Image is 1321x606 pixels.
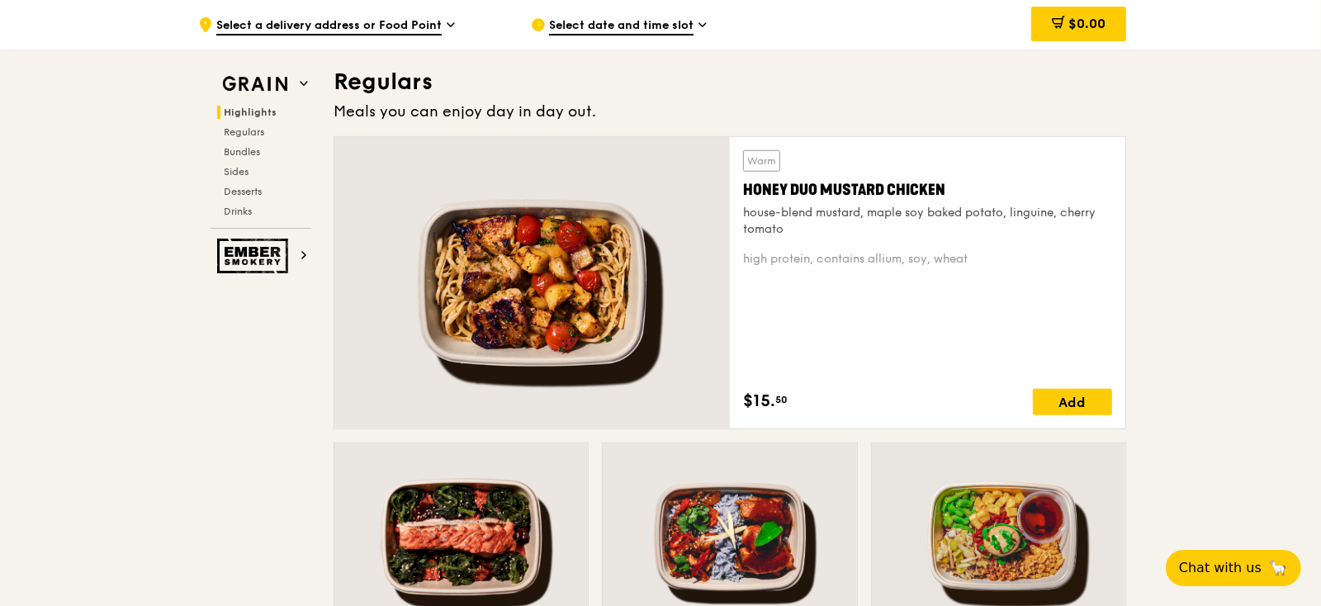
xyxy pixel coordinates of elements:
[743,150,780,172] div: Warm
[224,107,277,118] span: Highlights
[743,205,1112,238] div: house-blend mustard, maple soy baked potato, linguine, cherry tomato
[1179,558,1262,578] span: Chat with us
[224,146,260,158] span: Bundles
[743,178,1112,201] div: Honey Duo Mustard Chicken
[743,389,775,414] span: $15.
[743,251,1112,267] div: high protein, contains allium, soy, wheat
[217,239,293,273] img: Ember Smokery web logo
[216,17,442,36] span: Select a delivery address or Food Point
[224,166,249,178] span: Sides
[224,126,264,138] span: Regulars
[549,17,694,36] span: Select date and time slot
[334,100,1126,123] div: Meals you can enjoy day in day out.
[1033,389,1112,415] div: Add
[775,393,788,406] span: 50
[1166,550,1301,586] button: Chat with us🦙
[334,67,1126,97] h3: Regulars
[224,206,252,217] span: Drinks
[224,186,262,197] span: Desserts
[1068,16,1106,31] span: $0.00
[1268,558,1288,578] span: 🦙
[217,69,293,99] img: Grain web logo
